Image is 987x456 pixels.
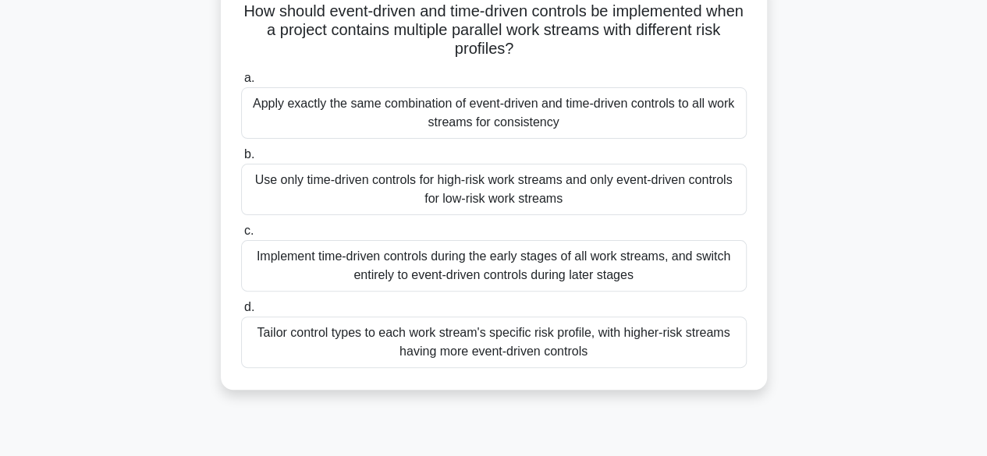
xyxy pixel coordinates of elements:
h5: How should event-driven and time-driven controls be implemented when a project contains multiple ... [240,2,748,59]
span: c. [244,224,254,237]
span: d. [244,300,254,313]
div: Implement time-driven controls during the early stages of all work streams, and switch entirely t... [241,240,747,292]
div: Use only time-driven controls for high-risk work streams and only event-driven controls for low-r... [241,164,747,215]
div: Tailor control types to each work stream's specific risk profile, with higher-risk streams having... [241,316,747,368]
div: Apply exactly the same combination of event-driven and time-driven controls to all work streams f... [241,87,747,139]
span: b. [244,147,254,161]
span: a. [244,71,254,84]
